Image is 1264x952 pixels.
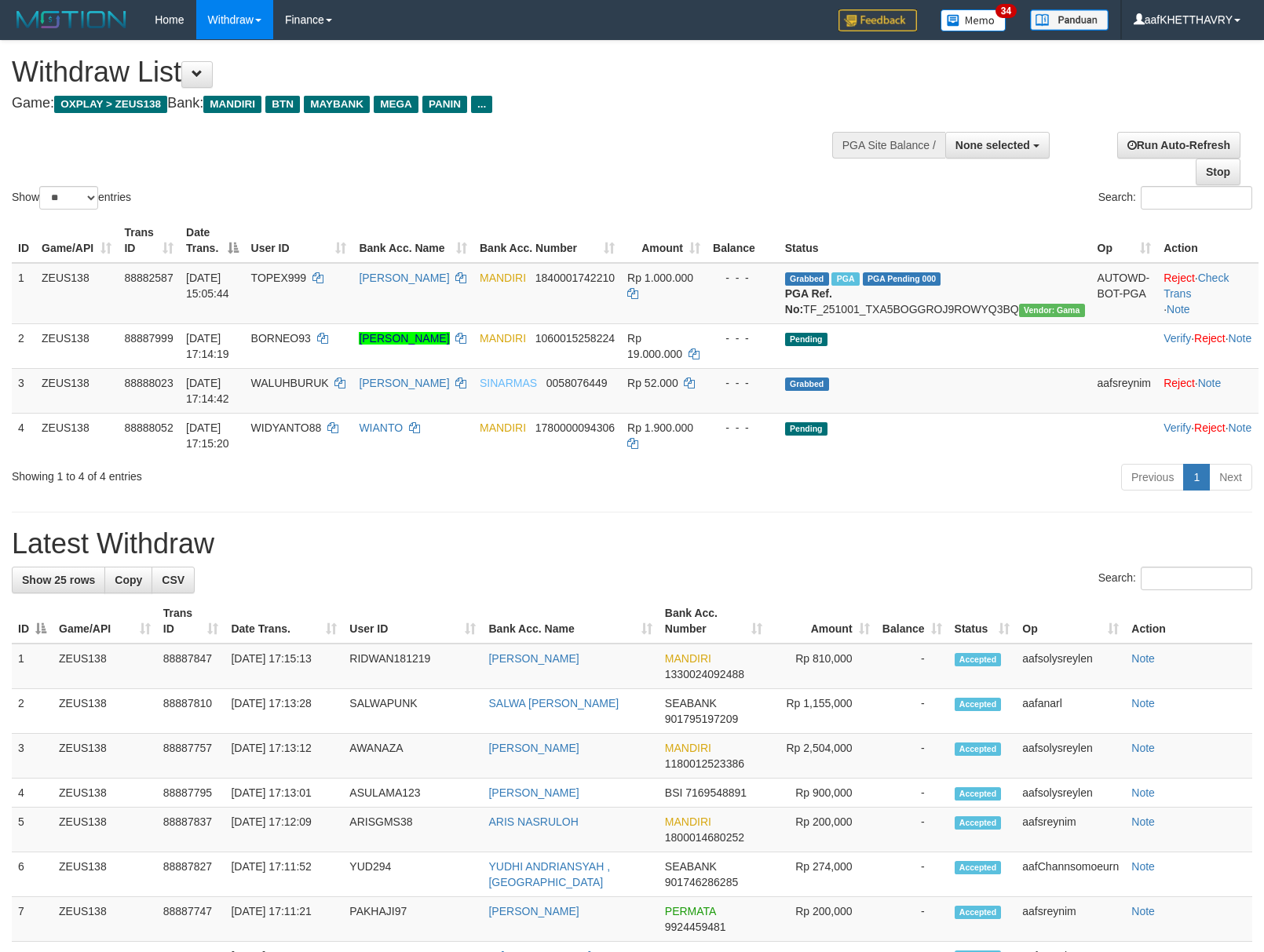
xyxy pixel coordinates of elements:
[1016,779,1125,808] td: aafsolysreylen
[1030,9,1109,31] img: panduan.png
[54,96,167,113] span: OXPLAY > ZEUS138
[1125,599,1252,644] th: Action
[1183,464,1210,491] a: 1
[785,378,829,391] span: Grabbed
[53,599,157,644] th: Game/API: activate to sort column ascending
[225,644,343,689] td: [DATE] 17:15:13
[876,689,948,734] td: -
[304,96,370,113] span: MAYBANK
[39,186,98,210] select: Showentries
[1091,263,1158,324] td: AUTOWD-BOT-PGA
[353,218,473,263] th: Bank Acc. Name: activate to sort column ascending
[1016,689,1125,734] td: aafanarl
[35,218,118,263] th: Game/API: activate to sort column ascending
[779,218,1091,263] th: Status
[12,852,53,897] td: 6
[251,377,329,389] span: WALUHBURUK
[1157,323,1259,368] td: · ·
[785,422,827,436] span: Pending
[482,599,658,644] th: Bank Acc. Name: activate to sort column ascending
[1016,599,1125,644] th: Op: activate to sort column ascending
[152,567,195,593] a: CSV
[488,905,579,917] a: [PERSON_NAME]
[955,698,1002,711] span: Accepted
[769,808,876,852] td: Rp 200,000
[124,421,173,434] span: 88888052
[157,808,225,852] td: 88887837
[785,287,832,316] b: PGA Ref. No:
[713,375,773,391] div: - - -
[955,742,1002,756] span: Accepted
[480,332,526,345] span: MANDIRI
[1194,332,1226,345] a: Reject
[359,272,449,284] a: [PERSON_NAME]
[769,852,876,897] td: Rp 274,000
[374,96,418,113] span: MEGA
[251,272,307,284] span: TOPEX999
[1229,332,1252,345] a: Note
[1019,304,1085,317] span: Vendor URL: https://trx31.1velocity.biz
[488,786,579,799] a: [PERSON_NAME]
[1157,263,1259,324] td: · ·
[1091,218,1158,263] th: Op: activate to sort column ascending
[1229,421,1252,434] a: Note
[157,689,225,734] td: 88887810
[12,599,53,644] th: ID: activate to sort column descending
[53,852,157,897] td: ZEUS138
[948,599,1017,644] th: Status: activate to sort column ascending
[124,377,173,389] span: 88888023
[941,9,1006,31] img: Button%20Memo.svg
[627,332,682,360] span: Rp 19.000.000
[359,377,449,389] a: [PERSON_NAME]
[1098,567,1252,590] label: Search:
[863,272,941,286] span: PGA Pending
[488,742,579,754] a: [PERSON_NAME]
[124,332,173,345] span: 88887999
[186,377,229,405] span: [DATE] 17:14:42
[488,697,619,709] a: SALWA [PERSON_NAME]
[945,132,1050,159] button: None selected
[225,779,343,808] td: [DATE] 17:13:01
[1157,218,1259,263] th: Action
[1131,815,1155,828] a: Note
[995,4,1017,18] span: 34
[535,272,615,284] span: Copy 1840001742210 to clipboard
[488,815,578,828] a: ARIS NASRULOH
[343,779,482,808] td: ASULAMA123
[35,263,118,324] td: ZEUS138
[707,218,779,263] th: Balance
[1016,852,1125,897] td: aafChannsomoeurn
[488,652,579,665] a: [PERSON_NAME]
[12,218,35,263] th: ID
[118,218,180,263] th: Trans ID: activate to sort column ascending
[12,779,53,808] td: 4
[1016,897,1125,942] td: aafsreynim
[1131,652,1155,665] a: Note
[769,644,876,689] td: Rp 810,000
[1131,905,1155,917] a: Note
[157,897,225,942] td: 88887747
[12,567,105,593] a: Show 25 rows
[1016,644,1125,689] td: aafsolysreylen
[225,734,343,779] td: [DATE] 17:13:12
[955,816,1002,830] span: Accepted
[1164,272,1229,300] a: Check Trans
[1157,413,1259,458] td: · ·
[35,413,118,458] td: ZEUS138
[12,263,35,324] td: 1
[713,270,773,286] div: - - -
[1121,464,1184,491] a: Previous
[12,96,827,111] h4: Game: Bank:
[157,779,225,808] td: 88887795
[838,9,917,31] img: Feedback.jpg
[265,96,300,113] span: BTN
[12,57,827,88] h1: Withdraw List
[203,96,261,113] span: MANDIRI
[831,272,859,286] span: Marked by aafnoeunsreypich
[955,139,1030,151] span: None selected
[251,332,311,345] span: BORNEO93
[157,644,225,689] td: 88887847
[180,218,245,263] th: Date Trans.: activate to sort column descending
[769,779,876,808] td: Rp 900,000
[665,860,717,873] span: SEABANK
